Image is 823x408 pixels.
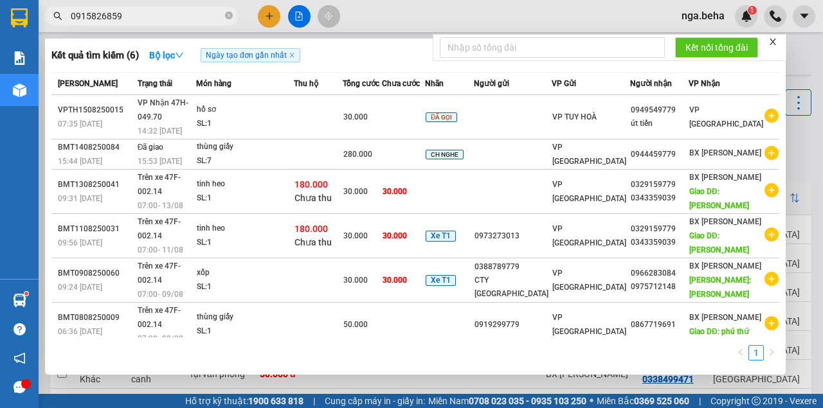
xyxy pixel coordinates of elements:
span: VP [GEOGRAPHIC_DATA] [552,180,626,203]
div: BMT1408250084 [58,141,134,154]
span: right [768,348,775,356]
span: search [53,12,62,21]
span: 30.000 [383,276,407,285]
span: Món hàng [196,79,231,88]
sup: 1 [24,292,28,296]
button: Bộ lọcdown [139,45,194,66]
span: BX [PERSON_NAME] [689,173,761,182]
div: thùng giấy [197,140,293,154]
div: hồ sơ [197,103,293,117]
span: 30.000 [343,231,368,240]
img: warehouse-icon [13,84,26,97]
span: close [768,37,777,46]
span: 30.000 [383,231,407,240]
div: SL: 1 [197,236,293,250]
span: BX [PERSON_NAME] [689,313,761,322]
span: Chưa cước [382,79,420,88]
span: Chưa thu [294,237,332,247]
div: BMT0808250009 [58,311,134,324]
div: SL: 1 [197,280,293,294]
span: 07:00 - 08/08 [138,334,183,343]
div: SL: 1 [197,117,293,131]
div: 0329159779 [631,178,688,191]
span: 30.000 [343,187,368,196]
img: solution-icon [13,51,26,65]
span: plus-circle [764,272,779,286]
div: tinh heo [197,222,293,236]
span: Đã giao [138,143,164,152]
span: VP [GEOGRAPHIC_DATA] [552,224,626,247]
span: Thu hộ [294,79,318,88]
span: VP [GEOGRAPHIC_DATA] [552,143,626,166]
div: BMT0908250060 [58,267,134,280]
span: 180.000 [294,224,328,234]
span: VP [GEOGRAPHIC_DATA] [689,105,763,129]
button: right [764,345,779,360]
span: plus-circle [764,183,779,197]
span: VP [GEOGRAPHIC_DATA] [552,269,626,292]
span: Xe T1 [426,231,456,242]
div: 0973273013 [475,229,551,243]
span: plus-circle [764,227,779,242]
div: 0867719691 [631,318,688,332]
div: xốp [197,266,293,280]
span: 06:36 [DATE] [58,327,102,336]
span: Người nhận [630,79,672,88]
span: Trạng thái [138,79,172,88]
div: BMT1108250031 [58,222,134,236]
span: Người gửi [474,79,509,88]
div: SL: 1 [197,324,293,339]
span: 15:53 [DATE] [138,157,182,166]
div: tinh heo [197,177,293,191]
span: question-circle [14,323,26,335]
span: 14:32 [DATE] [138,127,182,136]
span: 30.000 [383,187,407,196]
span: 09:31 [DATE] [58,194,102,203]
span: 280.000 [343,150,372,159]
span: 15:44 [DATE] [58,157,102,166]
span: 50.000 [343,320,368,329]
span: VP Nhận 47H-049.70 [138,98,188,121]
input: Nhập số tổng đài [440,37,665,58]
span: close-circle [225,10,233,22]
span: Trên xe 47F-002.14 [138,306,181,329]
span: VP Nhận [689,79,720,88]
span: 30.000 [343,276,368,285]
li: Next Page [764,345,779,360]
span: 07:35 [DATE] [58,120,102,129]
span: plus-circle [764,109,779,123]
div: 0919299779 [475,318,551,332]
span: Giao DĐ: phú thứ [689,327,749,336]
span: [PERSON_NAME]: [PERSON_NAME] [689,276,751,299]
h3: Kết quả tìm kiếm ( 6 ) [51,49,139,62]
span: plus-circle [764,316,779,330]
span: VP TUY HOÀ [552,112,597,121]
span: BX [PERSON_NAME] [689,262,761,271]
button: Kết nối tổng đài [675,37,758,58]
span: Giao DĐ: [PERSON_NAME] [689,187,749,210]
span: Nhãn [425,79,444,88]
span: BX [PERSON_NAME] [689,148,761,157]
span: Tổng cước [343,79,379,88]
a: 1 [749,346,763,360]
span: BX [PERSON_NAME] [689,217,761,226]
span: Kết nối tổng đài [685,40,748,55]
span: down [175,51,184,60]
span: 07:00 - 13/08 [138,201,183,210]
span: 09:24 [DATE] [58,283,102,292]
div: SL: 7 [197,154,293,168]
span: ĐÃ GỌI [426,112,457,122]
span: [PERSON_NAME] [58,79,118,88]
span: Trên xe 47F-002.14 [138,262,181,285]
span: 30.000 [343,112,368,121]
input: Tìm tên, số ĐT hoặc mã đơn [71,9,222,23]
span: VP Gửi [552,79,576,88]
div: 0944459779 [631,148,688,161]
span: 09:56 [DATE] [58,238,102,247]
span: close-circle [225,12,233,19]
button: left [733,345,748,360]
span: Trên xe 47F-002.14 [138,173,181,196]
div: 0966283084 [631,267,688,280]
div: 0949549779 [631,103,688,117]
div: 0343359039 [631,236,688,249]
